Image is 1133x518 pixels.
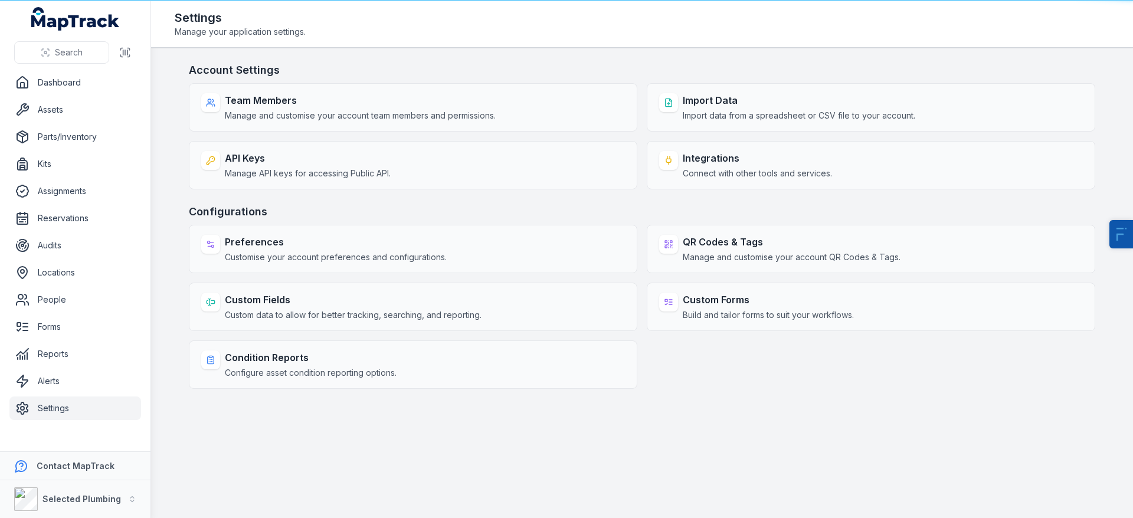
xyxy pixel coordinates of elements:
span: Manage and customise your account QR Codes & Tags. [683,251,900,263]
a: Alerts [9,369,141,393]
a: Import DataImport data from a spreadsheet or CSV file to your account. [647,83,1095,132]
strong: Team Members [225,93,496,107]
button: Search [14,41,109,64]
span: Configure asset condition reporting options. [225,367,397,379]
strong: Condition Reports [225,350,397,365]
a: IntegrationsConnect with other tools and services. [647,141,1095,189]
strong: API Keys [225,151,391,165]
strong: QR Codes & Tags [683,235,900,249]
strong: Custom Fields [225,293,482,307]
span: Connect with other tools and services. [683,168,832,179]
a: Assets [9,98,141,122]
span: Search [55,47,83,58]
span: Manage and customise your account team members and permissions. [225,110,496,122]
strong: Contact MapTrack [37,461,114,471]
a: Locations [9,261,141,284]
a: Team MembersManage and customise your account team members and permissions. [189,83,637,132]
a: People [9,288,141,312]
a: Custom FormsBuild and tailor forms to suit your workflows. [647,283,1095,331]
span: Manage API keys for accessing Public API. [225,168,391,179]
a: Kits [9,152,141,176]
span: Import data from a spreadsheet or CSV file to your account. [683,110,915,122]
strong: Selected Plumbing [42,494,121,504]
h3: Account Settings [189,62,1095,78]
a: Reports [9,342,141,366]
span: Custom data to allow for better tracking, searching, and reporting. [225,309,482,321]
a: PreferencesCustomise your account preferences and configurations. [189,225,637,273]
a: Condition ReportsConfigure asset condition reporting options. [189,340,637,389]
strong: Preferences [225,235,447,249]
strong: Import Data [683,93,915,107]
a: Forms [9,315,141,339]
a: Assignments [9,179,141,203]
span: Build and tailor forms to suit your workflows. [683,309,854,321]
a: MapTrack [31,7,120,31]
a: QR Codes & TagsManage and customise your account QR Codes & Tags. [647,225,1095,273]
a: Settings [9,396,141,420]
a: API KeysManage API keys for accessing Public API. [189,141,637,189]
strong: Custom Forms [683,293,854,307]
a: Parts/Inventory [9,125,141,149]
a: Audits [9,234,141,257]
span: Manage your application settings. [175,26,306,38]
a: Reservations [9,206,141,230]
a: Dashboard [9,71,141,94]
h2: Settings [175,9,306,26]
span: Customise your account preferences and configurations. [225,251,447,263]
h3: Configurations [189,204,1095,220]
a: Custom FieldsCustom data to allow for better tracking, searching, and reporting. [189,283,637,331]
strong: Integrations [683,151,832,165]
